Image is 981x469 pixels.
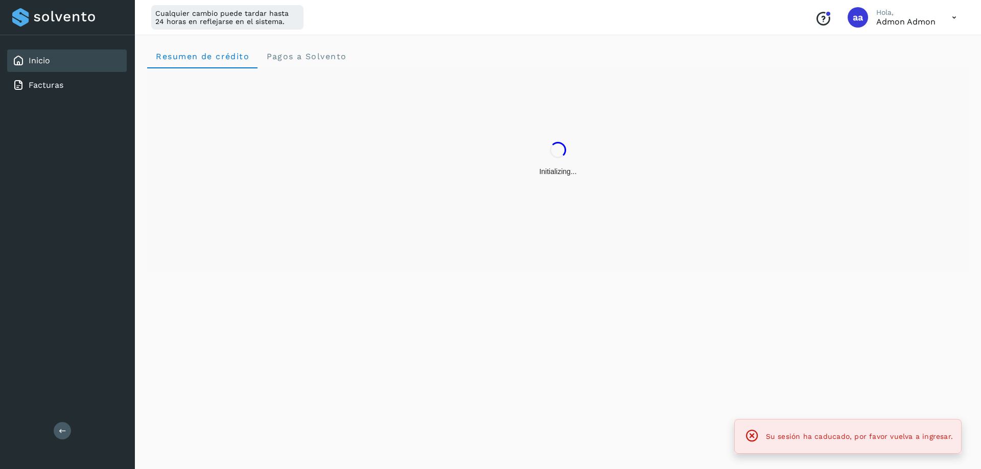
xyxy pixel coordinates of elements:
[876,17,936,27] p: admon admon
[155,52,249,61] span: Resumen de crédito
[151,5,303,30] div: Cualquier cambio puede tardar hasta 24 horas en reflejarse en el sistema.
[766,432,953,440] span: Su sesión ha caducado, por favor vuelva a ingresar.
[876,8,936,17] p: Hola,
[7,50,127,72] div: Inicio
[29,56,50,65] a: Inicio
[7,74,127,96] div: Facturas
[29,80,63,90] a: Facturas
[266,52,346,61] span: Pagos a Solvento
